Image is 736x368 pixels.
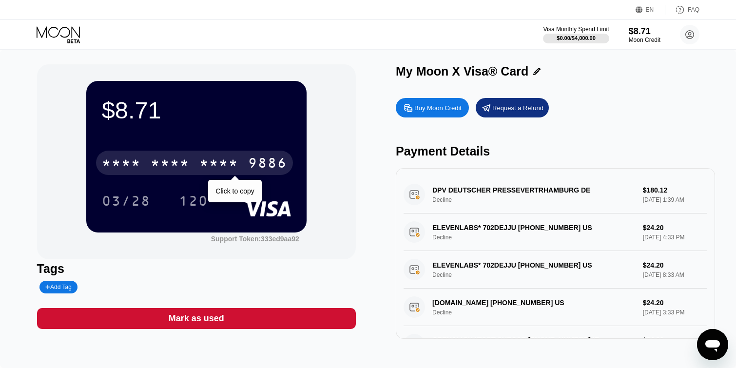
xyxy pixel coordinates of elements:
[172,189,215,213] div: 120
[102,97,291,124] div: $8.71
[37,308,356,329] div: Mark as used
[102,194,151,210] div: 03/28
[95,189,158,213] div: 03/28
[396,144,715,158] div: Payment Details
[636,5,665,15] div: EN
[211,235,299,243] div: Support Token: 333ed9aa92
[414,104,462,112] div: Buy Moon Credit
[215,187,254,195] div: Click to copy
[39,281,77,293] div: Add Tag
[543,26,609,33] div: Visa Monthly Spend Limit
[697,329,728,360] iframe: Кнопка запуска окна обмена сообщениями
[543,26,609,43] div: Visa Monthly Spend Limit$0.00/$4,000.00
[557,35,596,41] div: $0.00 / $4,000.00
[688,6,699,13] div: FAQ
[37,262,356,276] div: Tags
[211,235,299,243] div: Support Token:333ed9aa92
[169,313,224,324] div: Mark as used
[45,284,72,291] div: Add Tag
[629,26,660,37] div: $8.71
[492,104,543,112] div: Request a Refund
[396,98,469,117] div: Buy Moon Credit
[248,156,287,172] div: 9886
[629,37,660,43] div: Moon Credit
[476,98,549,117] div: Request a Refund
[646,6,654,13] div: EN
[629,26,660,43] div: $8.71Moon Credit
[396,64,528,78] div: My Moon X Visa® Card
[179,194,208,210] div: 120
[665,5,699,15] div: FAQ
